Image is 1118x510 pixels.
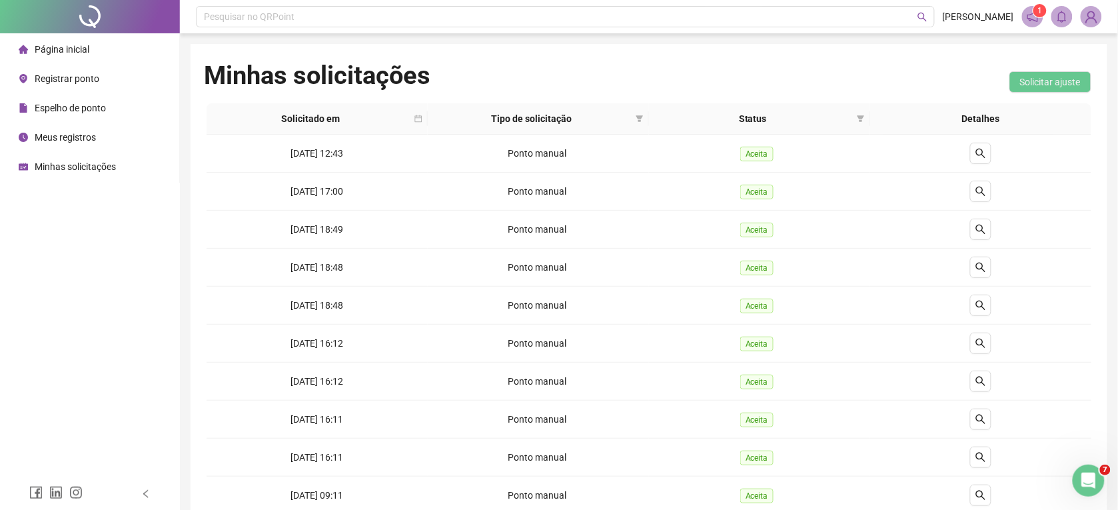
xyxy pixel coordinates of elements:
[141,489,151,499] span: left
[291,224,344,235] span: [DATE] 18:49
[740,413,774,427] span: Aceita
[291,148,344,159] span: [DATE] 12:43
[508,376,567,387] span: Ponto manual
[508,452,567,463] span: Ponto manual
[508,300,567,311] span: Ponto manual
[1081,7,1101,27] img: 61028
[975,186,986,197] span: search
[740,451,774,465] span: Aceita
[49,486,63,499] span: linkedin
[291,376,344,387] span: [DATE] 16:12
[1033,4,1047,17] sup: 1
[35,161,116,172] span: Minhas solicitações
[943,9,1014,24] span: [PERSON_NAME]
[740,223,774,237] span: Aceita
[975,376,986,387] span: search
[433,111,630,126] span: Tipo de solicitação
[35,103,106,113] span: Espelho de ponto
[508,148,567,159] span: Ponto manual
[636,115,644,123] span: filter
[740,147,774,161] span: Aceita
[1073,465,1105,497] iframe: Intercom live chat
[1020,75,1081,89] span: Solicitar ajuste
[975,452,986,463] span: search
[19,74,28,83] span: environment
[508,414,567,425] span: Ponto manual
[740,185,774,199] span: Aceita
[1100,465,1111,475] span: 7
[291,414,344,425] span: [DATE] 16:11
[291,338,344,349] span: [DATE] 16:12
[633,109,646,129] span: filter
[975,338,986,349] span: search
[291,262,344,273] span: [DATE] 18:48
[291,300,344,311] span: [DATE] 18:48
[19,162,28,171] span: schedule
[204,60,430,91] h1: Minhas solicitações
[740,489,774,503] span: Aceita
[1056,11,1068,23] span: bell
[740,299,774,313] span: Aceita
[854,109,867,129] span: filter
[291,490,344,501] span: [DATE] 09:11
[291,186,344,197] span: [DATE] 17:00
[414,115,422,123] span: calendar
[508,224,567,235] span: Ponto manual
[291,452,344,463] span: [DATE] 16:11
[975,414,986,425] span: search
[740,375,774,389] span: Aceita
[412,109,425,129] span: calendar
[740,261,774,275] span: Aceita
[508,186,567,197] span: Ponto manual
[654,111,851,126] span: Status
[975,300,986,311] span: search
[1038,6,1043,15] span: 1
[975,148,986,159] span: search
[35,73,99,84] span: Registrar ponto
[508,262,567,273] span: Ponto manual
[35,132,96,143] span: Meus registros
[508,490,567,501] span: Ponto manual
[19,103,28,113] span: file
[917,12,927,22] span: search
[1009,71,1091,93] button: Solicitar ajuste
[740,337,774,351] span: Aceita
[508,338,567,349] span: Ponto manual
[29,486,43,499] span: facebook
[975,262,986,273] span: search
[212,111,409,126] span: Solicitado em
[870,103,1091,135] th: Detalhes
[19,133,28,142] span: clock-circle
[975,490,986,501] span: search
[35,44,89,55] span: Página inicial
[857,115,865,123] span: filter
[19,45,28,54] span: home
[69,486,83,499] span: instagram
[1027,11,1039,23] span: notification
[975,224,986,235] span: search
